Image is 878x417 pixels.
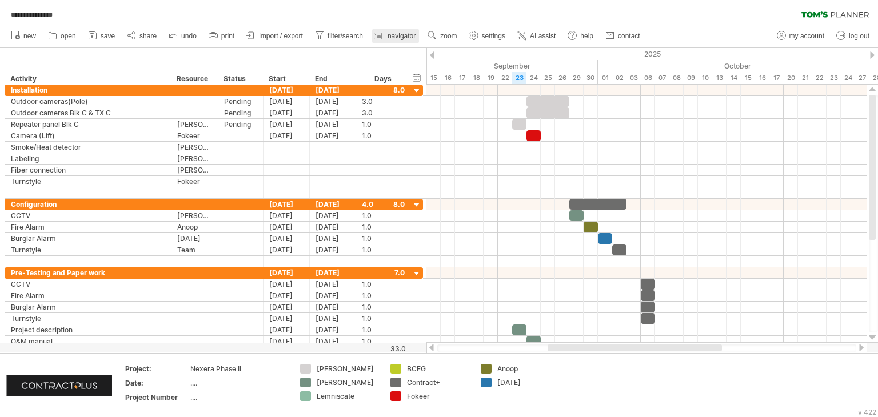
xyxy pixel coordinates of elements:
[259,32,303,40] span: import / export
[264,107,310,118] div: [DATE]
[833,29,873,43] a: log out
[362,313,405,324] div: 1.0
[11,210,165,221] div: CCTV
[812,72,827,84] div: Wednesday, 22 October 2025
[727,72,741,84] div: Tuesday, 14 October 2025
[11,244,165,255] div: Turnstyle
[482,32,505,40] span: settings
[264,324,310,335] div: [DATE]
[310,199,356,210] div: [DATE]
[684,72,698,84] div: Thursday, 9 October 2025
[827,72,841,84] div: Thursday, 23 October 2025
[618,32,640,40] span: contact
[11,130,165,141] div: Camera (Lift)
[224,119,257,130] div: Pending
[177,73,211,85] div: Resource
[190,378,286,388] div: ....
[264,302,310,312] div: [DATE]
[317,378,379,387] div: [PERSON_NAME]
[125,364,188,374] div: Project:
[484,72,498,84] div: Friday, 19 September 2025
[626,72,641,84] div: Friday, 3 October 2025
[177,210,212,221] div: [PERSON_NAME]
[244,29,306,43] a: import / export
[565,29,597,43] a: help
[11,222,165,232] div: Fire Alarm
[11,119,165,130] div: Repeater panel Blk C
[177,244,212,255] div: Team
[712,72,727,84] div: Monday, 13 October 2025
[11,96,165,107] div: Outdoor cameras(Pole)
[264,96,310,107] div: [DATE]
[641,72,655,84] div: Monday, 6 October 2025
[310,85,356,95] div: [DATE]
[11,233,165,244] div: Burglar Alarm
[310,233,356,244] div: [DATE]
[264,267,310,278] div: [DATE]
[11,165,165,175] div: Fiber connection
[23,32,36,40] span: new
[498,72,512,84] div: Monday, 22 September 2025
[45,29,79,43] a: open
[310,336,356,347] div: [DATE]
[206,29,238,43] a: print
[584,72,598,84] div: Tuesday, 30 September 2025
[264,119,310,130] div: [DATE]
[264,210,310,221] div: [DATE]
[769,72,784,84] div: Friday, 17 October 2025
[224,96,257,107] div: Pending
[530,32,556,40] span: AI assist
[177,142,212,153] div: [PERSON_NAME]
[125,392,188,402] div: Project Number
[497,378,560,387] div: [DATE]
[190,392,286,402] div: ....
[264,336,310,347] div: [DATE]
[317,391,379,401] div: Lemniscate
[264,199,310,210] div: [DATE]
[8,29,39,43] a: new
[11,279,165,290] div: CCTV
[362,233,405,244] div: 1.0
[224,107,257,118] div: Pending
[580,32,593,40] span: help
[514,29,559,43] a: AI assist
[264,222,310,232] div: [DATE]
[526,72,541,84] div: Wednesday, 24 September 2025
[310,324,356,335] div: [DATE]
[362,324,405,335] div: 1.0
[221,32,234,40] span: print
[177,222,212,232] div: Anoop
[11,302,165,312] div: Burglar Alarm
[855,72,869,84] div: Monday, 27 October 2025
[310,130,356,141] div: [DATE]
[11,142,165,153] div: Smoke/Heat detector
[11,199,165,210] div: Configuration
[11,290,165,301] div: Fire Alarm
[284,60,598,72] div: September 2025
[555,72,569,84] div: Friday, 26 September 2025
[6,375,112,396] img: 3eb69ae7-5856-41a3-a315-0018ea832a33.png
[362,96,405,107] div: 3.0
[181,32,197,40] span: undo
[125,378,188,388] div: Date:
[310,107,356,118] div: [DATE]
[841,72,855,84] div: Friday, 24 October 2025
[166,29,200,43] a: undo
[362,336,405,347] div: 1.0
[858,408,876,416] div: v 422
[177,233,212,244] div: [DATE]
[10,73,165,85] div: Activity
[441,72,455,84] div: Tuesday, 16 September 2025
[362,107,405,118] div: 3.0
[124,29,160,43] a: share
[425,29,460,43] a: zoom
[362,210,405,221] div: 1.0
[269,73,303,85] div: Start
[789,32,824,40] span: my account
[598,72,612,84] div: Wednesday, 1 October 2025
[264,290,310,301] div: [DATE]
[469,72,484,84] div: Thursday, 18 September 2025
[11,324,165,335] div: Project description
[407,391,469,401] div: Fokeer
[440,32,457,40] span: zoom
